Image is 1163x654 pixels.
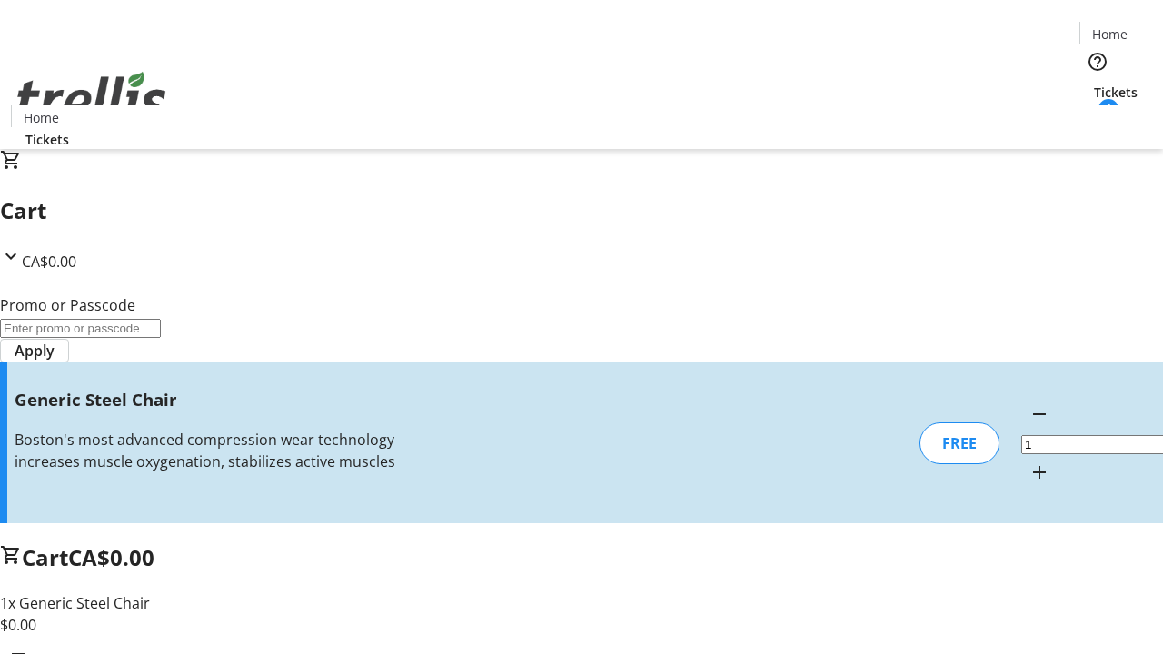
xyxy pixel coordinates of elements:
a: Tickets [11,130,84,149]
span: Home [24,108,59,127]
a: Home [12,108,70,127]
button: Increment by one [1021,454,1058,490]
a: Tickets [1079,83,1152,102]
span: Tickets [1094,83,1138,102]
span: Home [1092,25,1128,44]
button: Help [1079,44,1116,80]
a: Home [1080,25,1138,44]
img: Orient E2E Organization ypzdLv4NS1's Logo [11,52,173,143]
span: Tickets [25,130,69,149]
button: Cart [1079,102,1116,138]
span: Apply [15,340,55,362]
button: Decrement by one [1021,396,1058,432]
span: CA$0.00 [22,252,76,272]
h3: Generic Steel Chair [15,387,412,412]
span: CA$0.00 [68,542,154,572]
div: Boston's most advanced compression wear technology increases muscle oxygenation, stabilizes activ... [15,429,412,472]
div: FREE [919,422,999,464]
